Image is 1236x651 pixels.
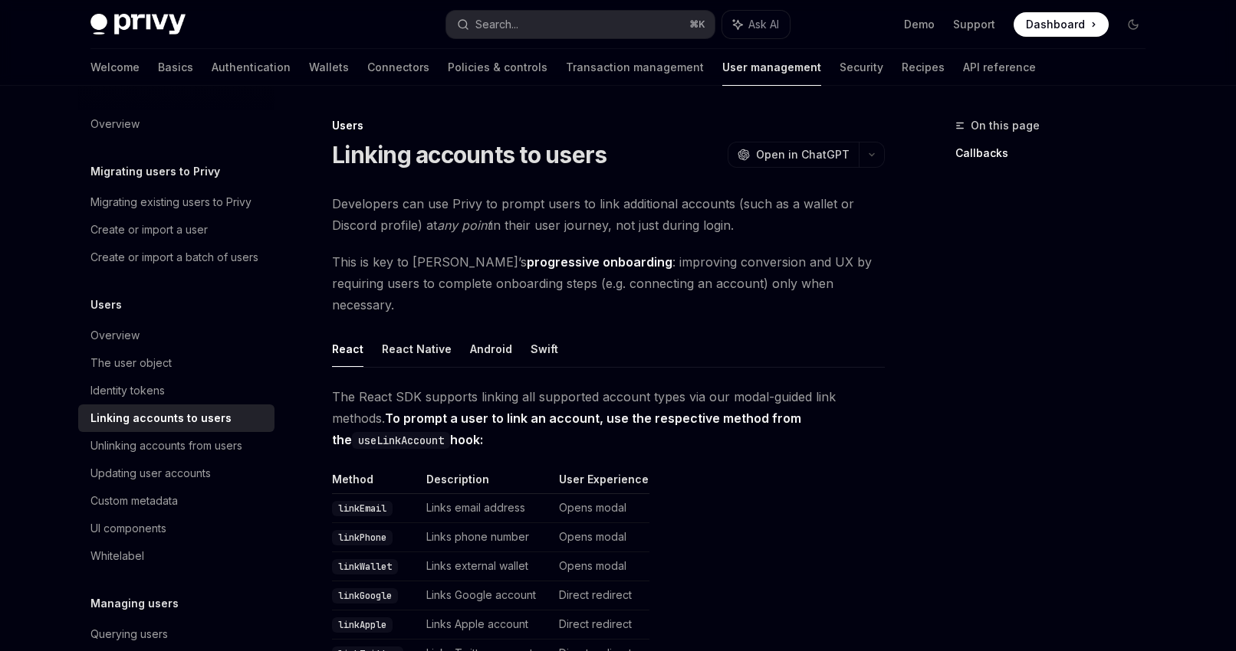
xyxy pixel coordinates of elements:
span: Dashboard [1026,17,1085,32]
a: Overview [78,110,274,138]
td: Direct redirect [553,610,649,640]
a: Overview [78,322,274,349]
a: Dashboard [1014,12,1109,37]
span: Ask AI [748,17,779,32]
code: linkPhone [332,530,393,545]
code: linkGoogle [332,588,398,604]
div: UI components [90,519,166,538]
button: Ask AI [722,11,790,38]
button: Toggle dark mode [1121,12,1146,37]
a: Support [953,17,995,32]
td: Links email address [420,494,553,523]
td: Links external wallet [420,552,553,581]
th: User Experience [553,472,649,494]
span: Developers can use Privy to prompt users to link additional accounts (such as a wallet or Discord... [332,193,885,236]
button: Swift [531,331,558,367]
button: Android [470,331,512,367]
td: Opens modal [553,494,649,523]
div: Unlinking accounts from users [90,437,242,455]
div: The user object [90,354,172,372]
a: Whitelabel [78,542,274,570]
div: Create or import a user [90,221,208,239]
a: Recipes [902,49,945,86]
div: Querying users [90,625,168,643]
a: Welcome [90,49,140,86]
div: Custom metadata [90,492,178,510]
td: Links phone number [420,523,553,552]
a: Connectors [367,49,429,86]
span: This is key to [PERSON_NAME]’s : improving conversion and UX by requiring users to complete onboa... [332,251,885,316]
div: Whitelabel [90,547,144,565]
div: Linking accounts to users [90,409,232,427]
a: User management [722,49,821,86]
div: Overview [90,326,140,345]
a: Demo [904,17,935,32]
a: Create or import a batch of users [78,244,274,271]
span: The React SDK supports linking all supported account types via our modal-guided link methods. [332,386,885,450]
strong: To prompt a user to link an account, use the respective method from the hook: [332,411,801,447]
h5: Migrating users to Privy [90,162,220,181]
img: dark logo [90,14,186,35]
td: Links Apple account [420,610,553,640]
div: Users [332,118,885,133]
a: Policies & controls [448,49,547,86]
button: React Native [382,331,452,367]
span: ⌘ K [689,18,705,31]
a: Create or import a user [78,216,274,244]
code: linkWallet [332,559,398,574]
td: Opens modal [553,552,649,581]
h5: Users [90,296,122,314]
strong: progressive onboarding [527,254,672,270]
a: Linking accounts to users [78,404,274,432]
em: any point [437,218,491,233]
a: Authentication [212,49,291,86]
a: The user object [78,349,274,377]
button: Search...⌘K [446,11,715,38]
div: Search... [475,15,518,34]
a: Identity tokens [78,377,274,404]
th: Description [420,472,553,494]
td: Direct redirect [553,581,649,610]
a: Security [840,49,883,86]
td: Links Google account [420,581,553,610]
span: Open in ChatGPT [756,147,850,162]
a: API reference [963,49,1036,86]
a: Wallets [309,49,349,86]
div: Updating user accounts [90,464,211,483]
th: Method [332,472,420,494]
h5: Managing users [90,594,179,613]
a: Migrating existing users to Privy [78,188,274,216]
a: Callbacks [955,141,1158,165]
h1: Linking accounts to users [332,141,606,168]
a: Basics [158,49,193,86]
div: Identity tokens [90,381,165,400]
a: Unlinking accounts from users [78,432,274,460]
div: Overview [90,115,140,133]
button: React [332,331,363,367]
code: linkEmail [332,501,393,516]
a: UI components [78,515,274,542]
div: Create or import a batch of users [90,248,258,267]
span: On this page [971,116,1040,135]
td: Opens modal [553,523,649,552]
button: Open in ChatGPT [728,142,859,168]
a: Transaction management [566,49,704,86]
a: Updating user accounts [78,460,274,487]
code: linkApple [332,617,393,633]
a: Custom metadata [78,487,274,515]
a: Querying users [78,620,274,648]
code: useLinkAccount [352,432,450,449]
div: Migrating existing users to Privy [90,193,251,211]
